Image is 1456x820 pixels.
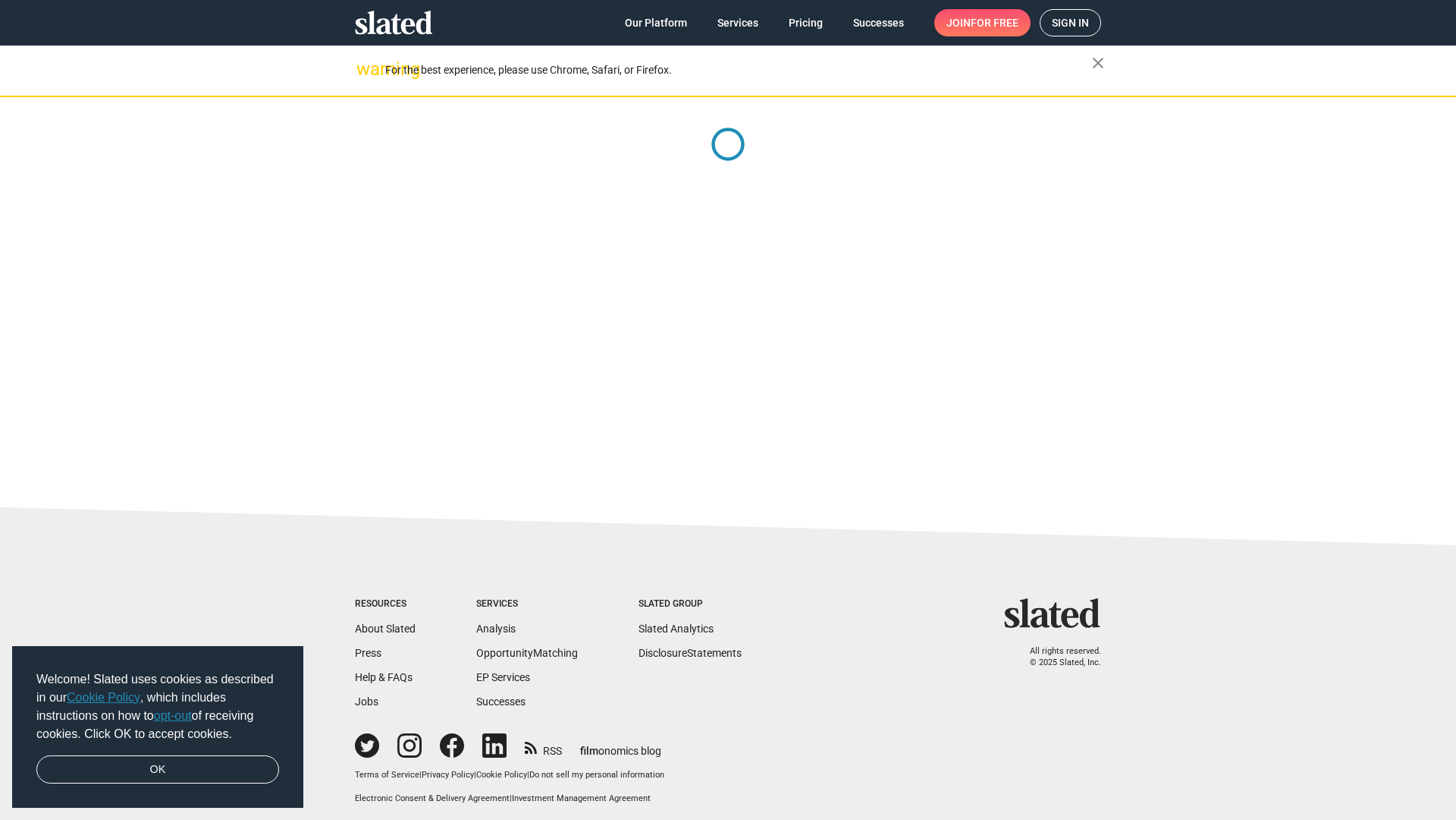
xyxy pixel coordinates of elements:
[356,60,375,78] mat-icon: warning
[355,623,416,635] a: About Slated
[355,695,378,708] a: Jobs
[67,691,140,704] a: Cookie Policy
[355,770,419,780] a: Terms of Service
[476,695,526,708] a: Successes
[355,598,416,610] div: Resources
[12,646,303,809] div: cookieconsent
[841,9,916,36] a: Successes
[510,793,512,803] span: |
[476,770,527,780] a: Cookie Policy
[355,671,413,683] a: Help & FAQs
[789,9,823,36] span: Pricing
[154,709,192,722] a: opt-out
[580,745,598,757] span: film
[639,598,742,610] div: Slated Group
[934,9,1031,36] a: Joinfor free
[476,623,516,635] a: Analysis
[355,793,510,803] a: Electronic Consent & Delivery Agreement
[355,647,381,659] a: Press
[476,647,578,659] a: OpportunityMatching
[525,735,562,758] a: RSS
[853,9,904,36] span: Successes
[1014,646,1101,668] p: All rights reserved. © 2025 Slated, Inc.
[474,770,476,780] span: |
[512,793,651,803] a: Investment Management Agreement
[419,770,422,780] span: |
[717,9,758,36] span: Services
[946,9,1018,36] span: Join
[385,60,1092,80] div: For the best experience, please use Chrome, Safari, or Firefox.
[1089,54,1107,72] mat-icon: close
[476,598,578,610] div: Services
[639,647,742,659] a: DisclosureStatements
[1040,9,1101,36] a: Sign in
[639,623,714,635] a: Slated Analytics
[529,770,664,781] button: Do not sell my personal information
[1052,10,1089,36] span: Sign in
[476,671,530,683] a: EP Services
[777,9,835,36] a: Pricing
[422,770,474,780] a: Privacy Policy
[971,9,1018,36] span: for free
[580,732,661,758] a: filmonomics blog
[613,9,699,36] a: Our Platform
[705,9,770,36] a: Services
[527,770,529,780] span: |
[625,9,687,36] span: Our Platform
[36,670,279,743] span: Welcome! Slated uses cookies as described in our , which includes instructions on how to of recei...
[36,755,279,784] a: dismiss cookie message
